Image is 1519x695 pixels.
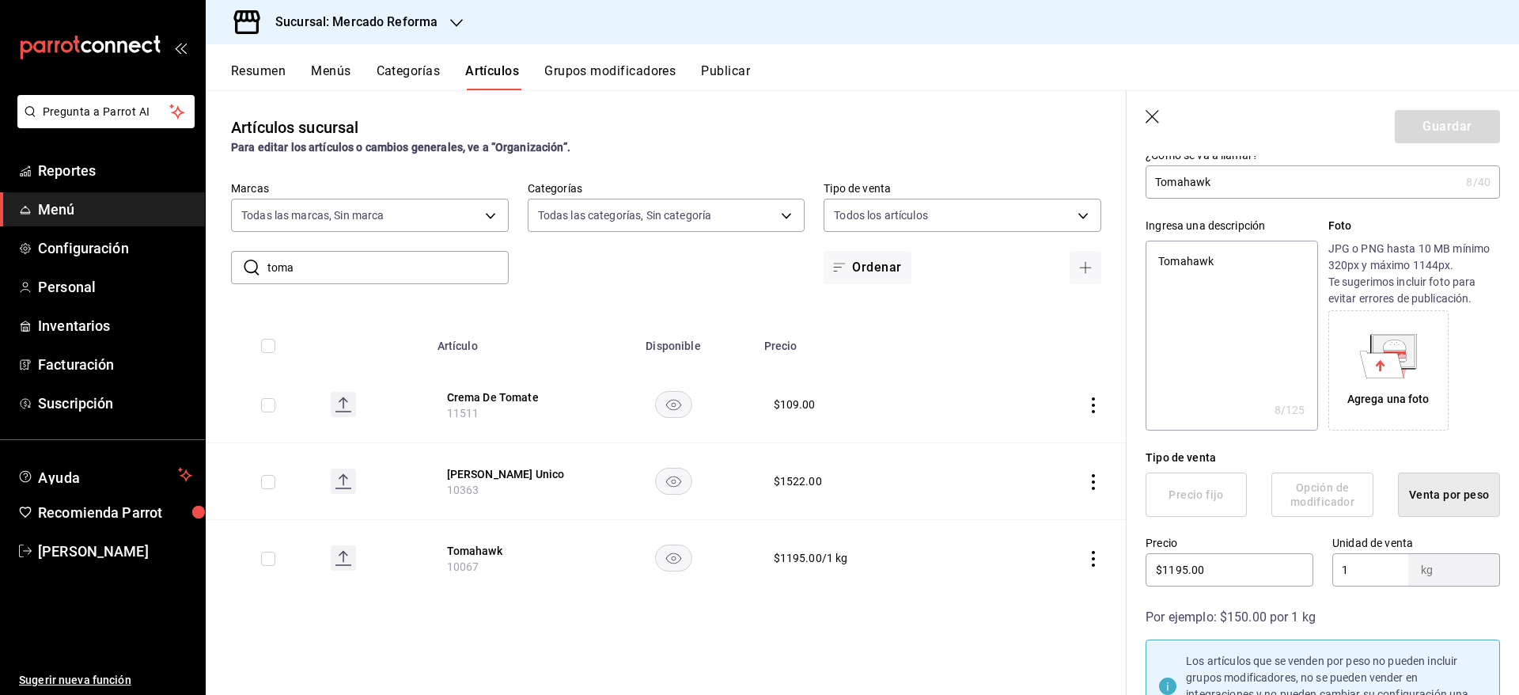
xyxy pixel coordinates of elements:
[377,63,441,90] button: Categorías
[231,63,286,90] button: Resumen
[822,550,848,566] div: / 1 kg
[1466,174,1491,190] div: 8 /40
[38,354,192,375] span: Facturación
[1146,553,1313,587] input: $0.00
[465,63,519,90] button: Artículos
[19,672,192,689] span: Sugerir nueva función
[774,473,822,489] div: $ 1522.00
[834,207,928,223] span: Todos los artículos
[655,391,692,418] button: availability-product
[241,207,384,223] span: Todas las marcas, Sin marca
[1332,314,1445,427] div: Agrega una foto
[1398,473,1500,517] button: Venta por peso
[38,393,192,414] span: Suscripción
[1146,450,1500,466] div: Tipo de venta
[1421,562,1500,578] div: kg
[38,541,192,562] span: [PERSON_NAME]
[231,141,570,154] strong: Para editar los artículos o cambios generales, ve a “Organización”.
[38,276,192,298] span: Personal
[38,160,192,181] span: Reportes
[824,251,911,284] button: Ordenar
[1146,218,1317,234] div: Ingresa una descripción
[1085,551,1101,567] button: actions
[1146,150,1500,161] label: ¿Cómo se va a llamar?
[38,199,192,220] span: Menú
[428,316,593,366] th: Artículo
[1146,608,1500,627] div: Por ejemplo: $150.00 por 1 kg
[263,13,438,32] h3: Sucursal: Mercado Reforma
[231,116,358,139] div: Artículos sucursal
[447,543,574,559] button: edit-product-location
[1085,397,1101,413] button: actions
[528,183,805,194] label: Categorías
[544,63,676,90] button: Grupos modificadores
[174,41,187,54] button: open_drawer_menu
[43,104,170,120] span: Pregunta a Parrot AI
[231,63,1519,90] div: navigation tabs
[701,63,750,90] button: Publicar
[447,466,574,482] button: edit-product-location
[1328,241,1500,307] p: JPG o PNG hasta 10 MB mínimo 320px y máximo 1144px. Te sugerimos incluir foto para evitar errores...
[1146,537,1313,549] label: Precio
[38,315,192,336] span: Inventarios
[11,115,195,131] a: Pregunta a Parrot AI
[447,389,574,405] button: edit-product-location
[38,465,172,484] span: Ayuda
[774,550,822,566] div: $ 1195.00
[1347,391,1430,408] div: Agrega una foto
[655,468,692,495] button: availability-product
[267,252,509,283] input: Buscar artículo
[538,207,712,223] span: Todas las categorías, Sin categoría
[655,545,692,572] button: availability-product
[1328,218,1500,234] p: Foto
[311,63,350,90] button: Menús
[38,237,192,259] span: Configuración
[1332,537,1500,549] label: Unidad de venta
[17,95,195,128] button: Pregunta a Parrot AI
[447,484,479,496] span: 10363
[231,183,509,194] label: Marcas
[1275,402,1305,418] div: 8 /125
[1085,474,1101,490] button: actions
[755,316,997,366] th: Precio
[38,502,192,523] span: Recomienda Parrot
[774,397,816,412] div: $ 109.00
[447,407,479,420] span: 11511
[1332,553,1408,587] input: 0
[593,316,755,366] th: Disponible
[824,183,1101,194] label: Tipo de venta
[447,560,479,573] span: 10067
